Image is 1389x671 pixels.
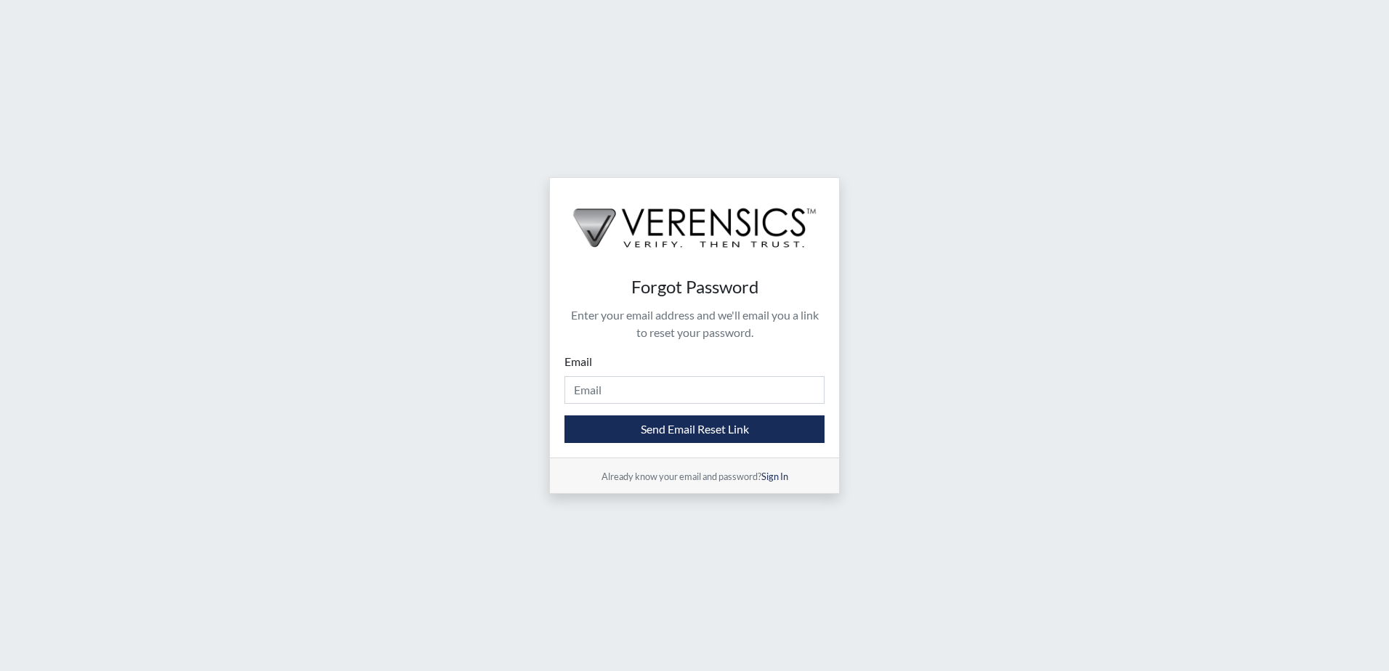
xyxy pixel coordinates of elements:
[602,471,788,482] small: Already know your email and password?
[564,415,825,443] button: Send Email Reset Link
[550,178,839,262] img: logo-wide-black.2aad4157.png
[564,376,825,404] input: Email
[761,471,788,482] a: Sign In
[564,306,825,341] p: Enter your email address and we'll email you a link to reset your password.
[564,353,592,370] label: Email
[564,277,825,298] h4: Forgot Password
